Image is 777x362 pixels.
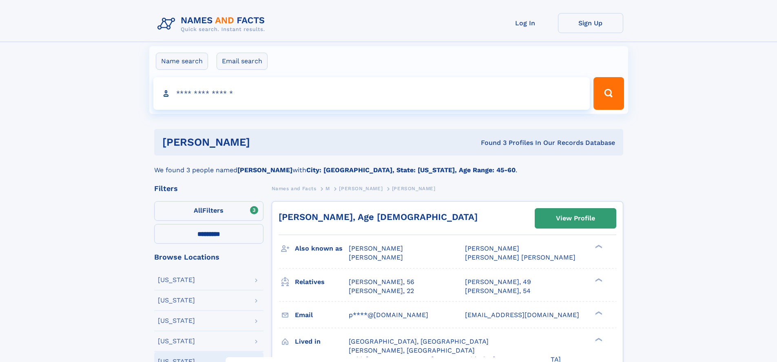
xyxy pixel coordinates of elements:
[349,244,403,252] span: [PERSON_NAME]
[156,53,208,70] label: Name search
[349,253,403,261] span: [PERSON_NAME]
[593,277,603,282] div: ❯
[295,275,349,289] h3: Relatives
[349,346,475,354] span: [PERSON_NAME], [GEOGRAPHIC_DATA]
[465,278,531,286] a: [PERSON_NAME], 49
[154,185,263,192] div: Filters
[272,183,317,193] a: Names and Facts
[325,186,330,191] span: M
[365,138,615,147] div: Found 3 Profiles In Our Records Database
[349,278,414,286] a: [PERSON_NAME], 56
[158,318,195,324] div: [US_STATE]
[593,337,603,342] div: ❯
[306,166,516,174] b: City: [GEOGRAPHIC_DATA], State: [US_STATE], Age Range: 45-60
[593,310,603,315] div: ❯
[154,155,623,175] div: We found 3 people named with .
[158,297,195,304] div: [US_STATE]
[465,311,579,319] span: [EMAIL_ADDRESS][DOMAIN_NAME]
[392,186,436,191] span: [PERSON_NAME]
[558,13,623,33] a: Sign Up
[279,212,478,222] a: [PERSON_NAME], Age [DEMOGRAPHIC_DATA]
[295,335,349,349] h3: Lived in
[158,277,195,283] div: [US_STATE]
[153,77,590,110] input: search input
[349,286,414,295] a: [PERSON_NAME], 22
[325,183,330,193] a: M
[162,137,365,147] h1: [PERSON_NAME]
[593,77,624,110] button: Search Button
[154,201,263,221] label: Filters
[154,253,263,261] div: Browse Locations
[295,242,349,255] h3: Also known as
[154,13,272,35] img: Logo Names and Facts
[493,13,558,33] a: Log In
[194,207,202,214] span: All
[465,253,576,261] span: [PERSON_NAME] [PERSON_NAME]
[535,209,616,228] a: View Profile
[465,244,519,252] span: [PERSON_NAME]
[339,183,383,193] a: [PERSON_NAME]
[237,166,292,174] b: [PERSON_NAME]
[349,338,489,345] span: [GEOGRAPHIC_DATA], [GEOGRAPHIC_DATA]
[339,186,383,191] span: [PERSON_NAME]
[217,53,268,70] label: Email search
[295,308,349,322] h3: Email
[465,286,531,295] a: [PERSON_NAME], 54
[158,338,195,344] div: [US_STATE]
[556,209,595,228] div: View Profile
[593,244,603,249] div: ❯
